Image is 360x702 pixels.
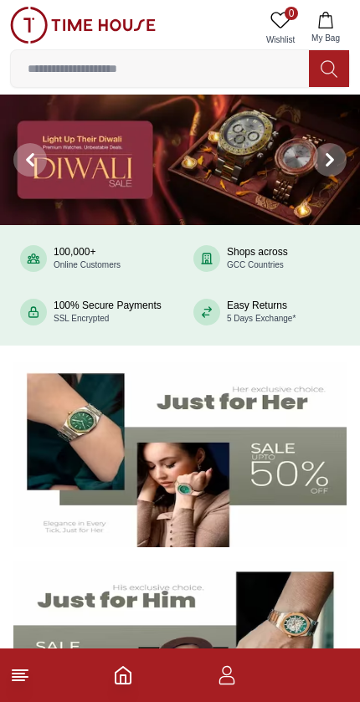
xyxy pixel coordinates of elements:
[227,300,296,325] div: Easy Returns
[260,7,301,49] a: 0Wishlist
[301,7,350,49] button: My Bag
[227,314,296,323] span: 5 Days Exchange*
[285,7,298,20] span: 0
[260,33,301,46] span: Wishlist
[54,260,121,269] span: Online Customers
[305,32,347,44] span: My Bag
[10,7,156,44] img: ...
[54,246,121,271] div: 100,000+
[227,246,288,271] div: Shops across
[54,314,109,323] span: SSL Encrypted
[54,300,162,325] div: 100% Secure Payments
[13,362,347,547] img: Women's Watches Banner
[113,665,133,685] a: Home
[227,260,284,269] span: GCC Countries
